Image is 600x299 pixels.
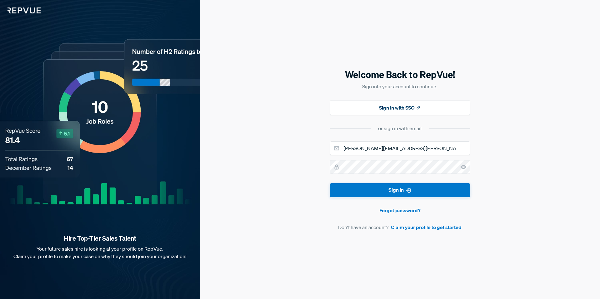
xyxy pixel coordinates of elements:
[330,183,470,197] button: Sign In
[330,223,470,231] article: Don't have an account?
[330,68,470,81] h5: Welcome Back to RepVue!
[10,245,190,260] p: Your future sales hire is looking at your profile on RepVue. Claim your profile to make your case...
[378,125,422,132] div: or sign in with email
[391,223,462,231] a: Claim your profile to get started
[330,83,470,90] p: Sign into your account to continue.
[10,234,190,243] strong: Hire Top-Tier Sales Talent
[330,141,470,155] input: Email address
[330,207,470,214] a: Forgot password?
[330,100,470,115] button: Sign In with SSO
